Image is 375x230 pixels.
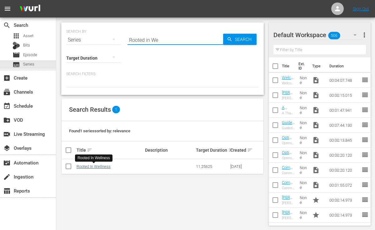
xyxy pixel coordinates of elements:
[297,133,310,148] td: None
[312,196,320,204] span: Promo
[327,163,361,178] td: 00:00:20.120
[327,118,361,133] td: 00:07:44.130
[3,144,11,152] span: Overlays
[361,31,368,39] span: more_vert
[312,91,320,99] span: Video
[327,103,361,118] td: 00:01:47.941
[295,57,308,75] th: Ext. ID
[282,90,295,132] a: [PERSON_NAME] Rooted In Wellness Next On
[228,147,234,153] span: sort
[312,136,320,144] span: Video
[282,111,295,115] div: A Thank You Message from [PERSON_NAME] Means
[15,2,45,16] img: ans4CAIJ8jUAAAAAAAAAAAAAAAAAAAAAAAAgQb4GAAAAAAAAAAAAAAAAAAAAAAAAJMjXAAAAAAAAAAAAAAAAAAAAAAAAgAT5G...
[312,76,320,84] span: Video
[353,6,369,11] a: Sign Out
[297,178,310,193] td: None
[3,22,11,29] span: Search
[223,34,257,45] button: Search
[23,33,33,39] span: Asset
[66,71,259,77] p: Search Filters:
[297,193,310,208] td: None
[3,173,11,181] span: Ingestion
[12,32,20,40] span: Asset
[312,106,320,114] span: Video
[282,165,294,207] a: Commune The Truth About Supplements Next On
[327,148,361,163] td: 00:00:20.120
[297,88,310,103] td: None
[308,57,326,75] th: Type
[327,193,361,208] td: 00:00:14.973
[297,148,310,163] td: None
[361,181,369,188] span: reorder
[23,61,34,67] span: Series
[282,201,295,205] div: [PERSON_NAME] 15 Second Promo
[282,180,294,213] a: Commune Course Sizzle 2025 No RB V2
[361,91,369,99] span: reorder
[312,211,320,219] span: Promo
[327,178,361,193] td: 00:01:55.072
[282,156,295,160] div: Optimize Your Metabolism Next On
[69,106,111,113] span: Search Results
[312,121,320,129] span: Video
[361,121,369,129] span: reorder
[282,186,295,190] div: Commune Course Sizzle 2025 No RB V2
[327,133,361,148] td: 00:00:13.845
[282,105,295,152] a: A Thank You Message from [PERSON_NAME] Means
[297,103,310,118] td: None
[77,164,111,169] a: Rooted In Wellness
[273,26,362,44] div: Default Workspace
[282,135,294,177] a: Optimize Your Metabolism Teaser 13 Seconds
[232,34,257,45] span: Search
[361,106,369,114] span: reorder
[230,146,246,154] div: Created
[361,76,369,84] span: reorder
[69,129,130,133] span: Found 1 series sorted by: relevance
[77,155,110,161] div: Rooted In Wellness
[297,163,310,178] td: None
[282,96,295,100] div: [PERSON_NAME] Rooted In Wellness Next On
[77,146,143,154] div: Title
[3,74,11,82] span: Create
[282,57,295,75] th: Title
[327,208,361,223] td: 00:00:14.973
[66,31,121,49] div: Series
[361,27,368,42] button: more_vert
[12,61,20,68] span: Series
[196,164,228,169] div: 11.25625
[282,75,295,117] a: Welcome to Rooted in Wellness with [PERSON_NAME]
[297,118,310,133] td: None
[326,57,363,75] th: Duration
[312,181,320,189] span: Video
[112,106,120,113] span: 1
[282,81,295,85] div: Welcome to Rooted in Wellness with [PERSON_NAME]
[282,120,295,153] a: Guided Meditation for Living Your Best Life
[3,187,11,195] span: Reports
[297,208,310,223] td: None
[361,136,369,144] span: reorder
[327,73,361,88] td: 00:04:07.748
[3,116,11,124] span: VOD
[23,42,30,48] span: Bits
[282,216,295,220] div: [PERSON_NAME] 15 Sec Promo
[230,164,246,169] div: [DATE]
[3,88,11,96] span: Channels
[282,150,294,183] a: Optimize Your Metabolism Next On
[312,166,320,174] span: Video
[327,88,361,103] td: 00:00:15.015
[361,196,369,203] span: reorder
[282,195,295,223] a: [PERSON_NAME] 15 Second Promo
[282,171,295,175] div: Commune The Truth About Supplements Next On
[12,42,20,49] div: Bits
[361,151,369,159] span: reorder
[3,130,11,138] span: Live Streaming
[3,159,11,167] span: Automation
[87,147,92,153] span: sort
[312,151,320,159] span: Video
[297,73,310,88] td: None
[23,52,37,58] span: Episode
[4,5,11,12] span: menu
[328,29,340,42] span: 506
[196,146,228,154] div: Target Duration
[282,126,295,130] div: Guided Meditation for Living Your Best Life
[361,166,369,174] span: reorder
